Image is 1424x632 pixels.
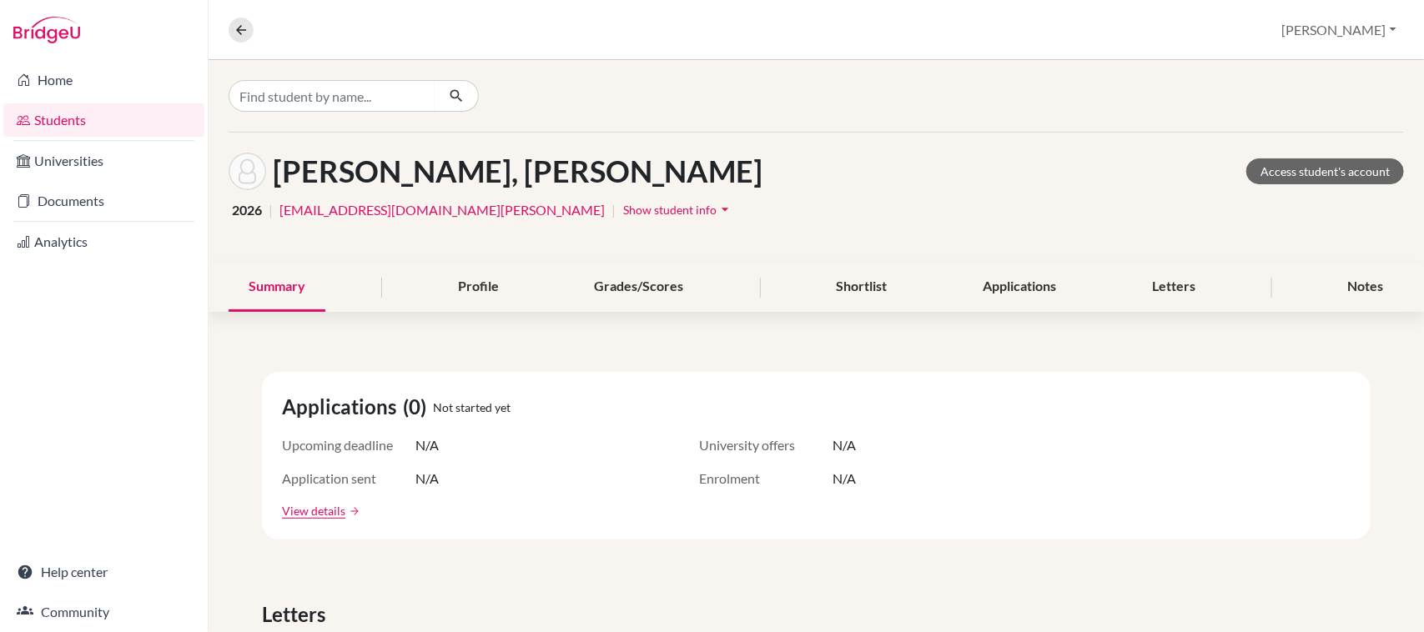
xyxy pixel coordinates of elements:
span: 2026 [232,200,262,220]
span: | [611,200,616,220]
a: Help center [3,555,204,589]
div: Letters [1132,263,1215,312]
a: Students [3,103,204,137]
button: Show student infoarrow_drop_down [622,197,734,223]
span: Enrolment [699,469,833,489]
button: [PERSON_NAME] [1275,14,1404,46]
h1: [PERSON_NAME], [PERSON_NAME] [273,153,762,189]
span: Application sent [282,469,415,489]
span: (0) [403,392,433,422]
img: Bridge-U [13,17,80,43]
div: Notes [1328,263,1404,312]
span: Upcoming deadline [282,435,415,455]
div: Summary [229,263,325,312]
a: Home [3,63,204,97]
div: Shortlist [816,263,907,312]
span: Not started yet [433,399,511,416]
img: Tiago CORONEL GUERRERO's avatar [229,153,266,190]
span: | [269,200,273,220]
a: View details [282,502,345,519]
span: N/A [833,469,856,489]
span: Applications [282,392,403,422]
a: Access student's account [1246,158,1404,184]
a: Analytics [3,225,204,258]
span: N/A [833,435,856,455]
div: Profile [438,263,519,312]
input: Find student by name... [229,80,435,112]
div: Applications [963,263,1076,312]
a: [EMAIL_ADDRESS][DOMAIN_NAME][PERSON_NAME] [279,200,605,220]
a: Documents [3,184,204,218]
span: Letters [262,599,332,629]
span: University offers [699,435,833,455]
span: N/A [415,435,439,455]
span: Show student info [623,203,717,217]
span: N/A [415,469,439,489]
a: arrow_forward [345,505,360,517]
a: Community [3,595,204,629]
div: Grades/Scores [575,263,704,312]
i: arrow_drop_down [717,201,733,218]
a: Universities [3,144,204,178]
